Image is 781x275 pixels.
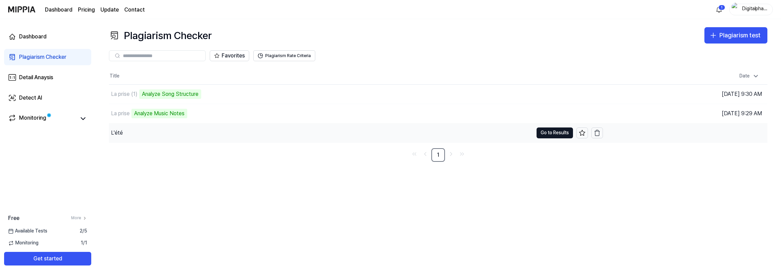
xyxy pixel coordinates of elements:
div: Plagiarism Checker [109,27,212,44]
a: Dashboard [4,29,91,45]
div: Plagiarism Checker [19,53,66,61]
a: Go to first page [410,149,419,159]
div: La prise [111,109,130,118]
div: L'été [111,129,123,137]
a: Go to previous page [420,149,430,159]
button: Go to Results [537,127,573,138]
a: More [71,215,87,221]
a: Detail Anaysis [4,69,91,86]
th: Title [109,68,603,84]
button: Favorites [210,50,249,61]
a: Update [100,6,119,14]
span: Monitoring [8,240,38,246]
td: [DATE] 9:30 AM [603,84,768,104]
td: [DATE] 9:29 AM [603,104,768,123]
span: 2 / 5 [80,228,87,235]
div: Analyze Song Structure [139,89,201,99]
button: Plagiarism Rate Criteria [253,50,315,61]
div: Analyze Music Notes [131,109,187,118]
img: 알림 [715,5,723,14]
a: Plagiarism Checker [4,49,91,65]
div: Date [737,71,762,82]
a: 1 [431,148,445,162]
a: Dashboard [45,6,73,14]
div: 1 [718,5,725,10]
div: Plagiarism test [719,31,761,40]
a: Monitoring [8,114,76,123]
button: Plagiarism test [704,27,767,44]
button: Get started [4,252,91,265]
nav: pagination [109,148,767,162]
span: 1 / 1 [81,240,87,246]
div: Digitalphanthom [742,5,768,13]
div: La prise (1) [111,90,138,98]
div: Monitoring [19,114,46,123]
a: Go to last page [457,149,467,159]
td: [DATE] 9:07 AM [603,123,768,142]
img: profile [732,3,740,16]
div: Detect AI [19,94,42,102]
div: Detail Anaysis [19,73,53,82]
button: profileDigitalphanthom [729,4,773,15]
a: Contact [124,6,145,14]
button: 알림1 [714,4,724,15]
span: Free [8,214,19,222]
div: Dashboard [19,33,47,41]
a: Pricing [78,6,95,14]
a: Go to next page [446,149,456,159]
span: Available Tests [8,228,47,235]
a: Detect AI [4,90,91,106]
